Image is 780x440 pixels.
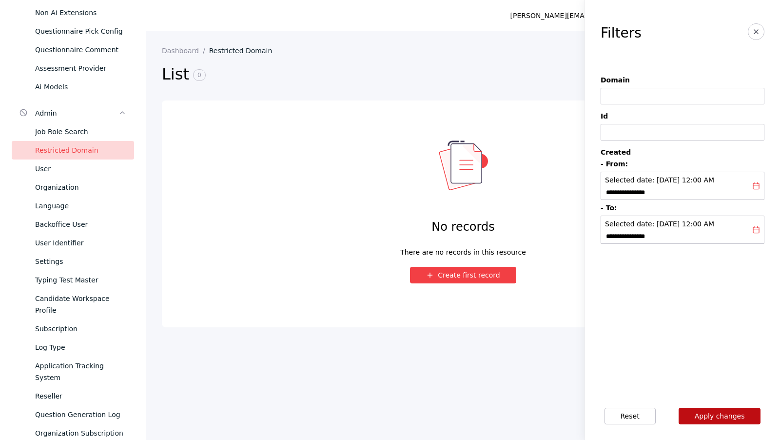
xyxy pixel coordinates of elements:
div: There are no records in this resource [400,246,526,251]
a: Typing Test Master [12,271,134,289]
label: - To: [601,204,764,212]
div: Questionnaire Pick Config [35,25,126,37]
h2: List [162,64,601,85]
div: User [35,163,126,175]
div: Language [35,200,126,212]
button: Apply changes [679,408,761,424]
span: Selected date: [DATE] 12:00 AM [605,220,714,228]
a: Restricted Domain [209,47,280,55]
a: Candidate Workspace Profile [12,289,134,320]
a: Question Generation Log [12,405,134,424]
a: Job Role Search [12,122,134,141]
div: Backoffice User [35,219,126,230]
a: Reseller [12,387,134,405]
div: Organization [35,181,126,193]
button: Reset [604,408,656,424]
a: User [12,160,134,178]
div: Application Tracking System [35,360,126,383]
h3: Filters [601,25,642,41]
div: Candidate Workspace Profile [35,293,126,316]
div: Job Role Search [35,126,126,138]
a: Language [12,197,134,215]
a: Restricted Domain [12,141,134,160]
h4: No records [431,219,494,235]
a: Backoffice User [12,215,134,234]
a: Questionnaire Pick Config [12,22,134,40]
label: Created [601,148,764,156]
a: Ai Models [12,78,134,96]
a: User Identifier [12,234,134,252]
a: Settings [12,252,134,271]
a: Non Ai Extensions [12,3,134,22]
div: Typing Test Master [35,274,126,286]
a: Questionnaire Comment [12,40,134,59]
div: Ai Models [35,81,126,93]
a: Subscription [12,320,134,338]
div: Admin [35,107,118,119]
label: - From: [601,160,764,168]
div: Reseller [35,390,126,402]
span: Selected date: [DATE] 12:00 AM [605,176,714,184]
div: Non Ai Extensions [35,7,126,19]
label: Domain [601,76,764,84]
a: Organization [12,178,134,197]
div: Question Generation Log [35,409,126,420]
div: Restricted Domain [35,144,126,156]
div: Subscription [35,323,126,335]
div: Settings [35,256,126,267]
button: Create first record [410,267,516,283]
div: Assessment Provider [35,62,126,74]
span: 0 [193,69,206,81]
div: Log Type [35,341,126,353]
label: Id [601,112,764,120]
a: Log Type [12,338,134,357]
div: Questionnaire Comment [35,44,126,56]
a: Dashboard [162,47,209,55]
div: User Identifier [35,237,126,249]
div: [PERSON_NAME][EMAIL_ADDRESS][PERSON_NAME][DOMAIN_NAME] [510,10,743,21]
a: Assessment Provider [12,59,134,78]
a: Application Tracking System [12,357,134,387]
